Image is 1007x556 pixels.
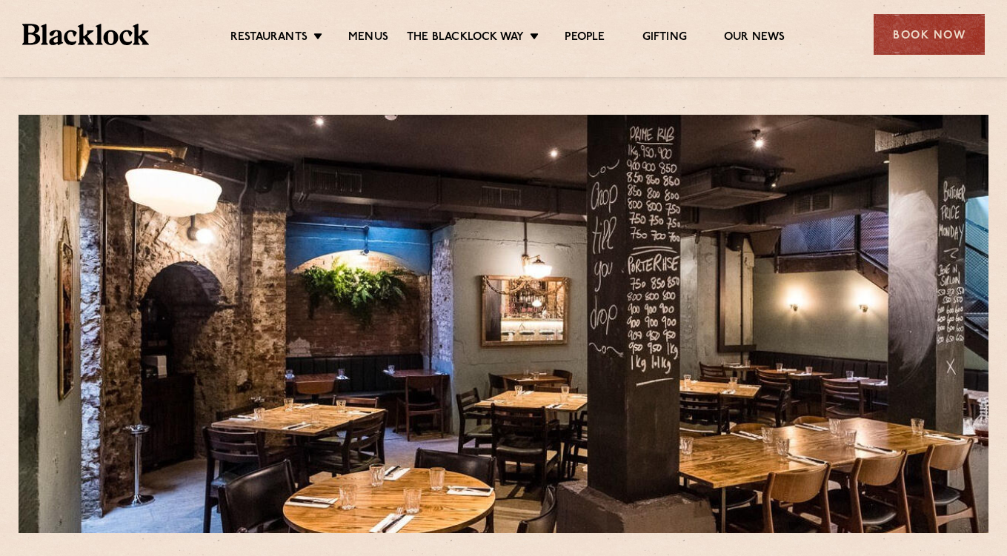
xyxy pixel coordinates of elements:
[22,24,149,45] img: BL_Textured_Logo-footer-cropped.svg
[230,30,308,47] a: Restaurants
[565,30,605,47] a: People
[348,30,388,47] a: Menus
[642,30,687,47] a: Gifting
[874,14,985,55] div: Book Now
[724,30,785,47] a: Our News
[407,30,524,47] a: The Blacklock Way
